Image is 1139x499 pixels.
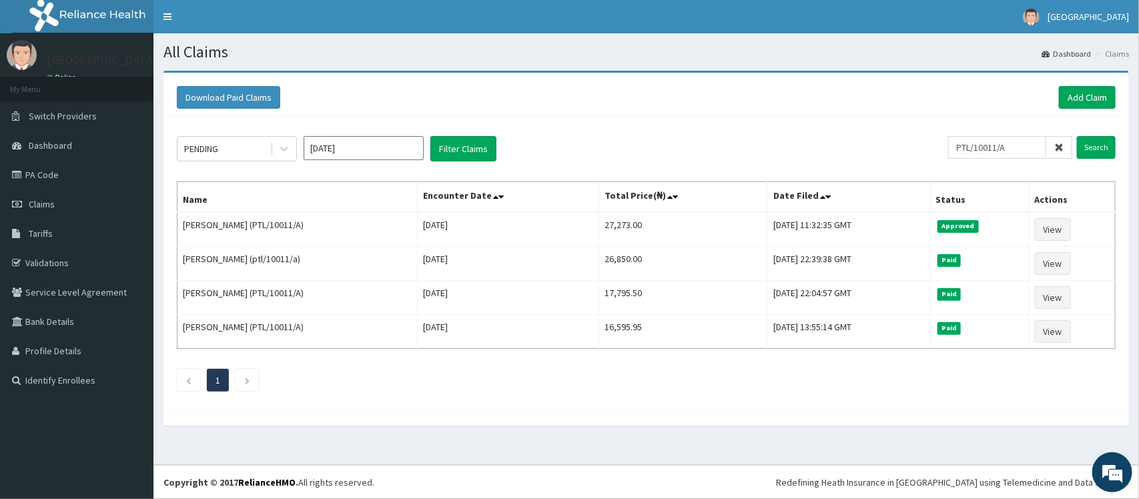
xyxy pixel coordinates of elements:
a: Online [47,73,79,82]
span: Switch Providers [29,110,97,122]
td: [PERSON_NAME] (PTL/10011/A) [177,281,418,315]
input: Select Month and Year [304,136,424,160]
img: User Image [1023,9,1040,25]
span: [GEOGRAPHIC_DATA] [1048,11,1129,23]
td: [DATE] 13:55:14 GMT [768,315,931,349]
button: Filter Claims [430,136,496,161]
input: Search by HMO ID [948,136,1046,159]
td: 27,273.00 [599,212,768,247]
img: d_794563401_company_1708531726252_794563401 [25,67,54,100]
div: Minimize live chat window [219,7,251,39]
a: Page 1 is your current page [216,374,220,386]
span: Approved [937,220,980,232]
th: Status [930,182,1029,213]
td: [DATE] [417,315,599,349]
button: Download Paid Claims [177,86,280,109]
th: Actions [1029,182,1115,213]
span: Paid [937,288,962,300]
a: View [1035,320,1071,343]
td: [DATE] [417,281,599,315]
a: Previous page [185,374,192,386]
a: View [1035,252,1071,275]
span: Paid [937,322,962,334]
footer: All rights reserved. [153,465,1139,499]
a: View [1035,286,1071,309]
img: User Image [7,40,37,70]
td: [DATE] 22:04:57 GMT [768,281,931,315]
a: View [1035,218,1071,241]
th: Total Price(₦) [599,182,768,213]
span: We're online! [77,159,184,294]
div: Chat with us now [69,75,224,92]
td: [PERSON_NAME] (PTL/10011/A) [177,315,418,349]
div: PENDING [184,142,218,155]
input: Search [1077,136,1116,159]
p: [GEOGRAPHIC_DATA] [47,54,157,66]
th: Date Filed [768,182,931,213]
h1: All Claims [163,43,1129,61]
td: [DATE] 11:32:35 GMT [768,212,931,247]
span: Dashboard [29,139,72,151]
td: [PERSON_NAME] (ptl/10011/a) [177,247,418,281]
div: Redefining Heath Insurance in [GEOGRAPHIC_DATA] using Telemedicine and Data Science! [776,476,1129,489]
th: Name [177,182,418,213]
span: Paid [937,254,962,266]
td: 16,595.95 [599,315,768,349]
td: 26,850.00 [599,247,768,281]
a: Next page [244,374,250,386]
span: Tariffs [29,227,53,239]
a: Dashboard [1042,48,1091,59]
td: [DATE] [417,212,599,247]
span: Claims [29,198,55,210]
a: RelianceHMO [238,476,296,488]
td: [PERSON_NAME] (PTL/10011/A) [177,212,418,247]
th: Encounter Date [417,182,599,213]
td: 17,795.50 [599,281,768,315]
textarea: Type your message and hit 'Enter' [7,346,254,393]
td: [DATE] 22:39:38 GMT [768,247,931,281]
li: Claims [1092,48,1129,59]
strong: Copyright © 2017 . [163,476,298,488]
a: Add Claim [1059,86,1116,109]
td: [DATE] [417,247,599,281]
